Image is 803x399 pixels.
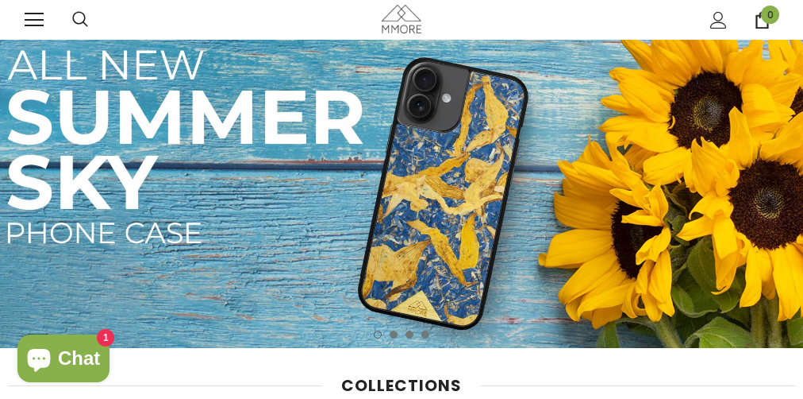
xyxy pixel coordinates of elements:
button: 4 [421,331,429,339]
inbox-online-store-chat: Shopify online store chat [13,335,114,386]
button: 1 [374,331,382,339]
a: 0 [754,12,770,29]
button: 2 [390,331,398,339]
button: 3 [405,331,413,339]
span: Collections [341,374,462,397]
span: 0 [761,6,779,24]
img: MMORE Cases [382,5,421,33]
